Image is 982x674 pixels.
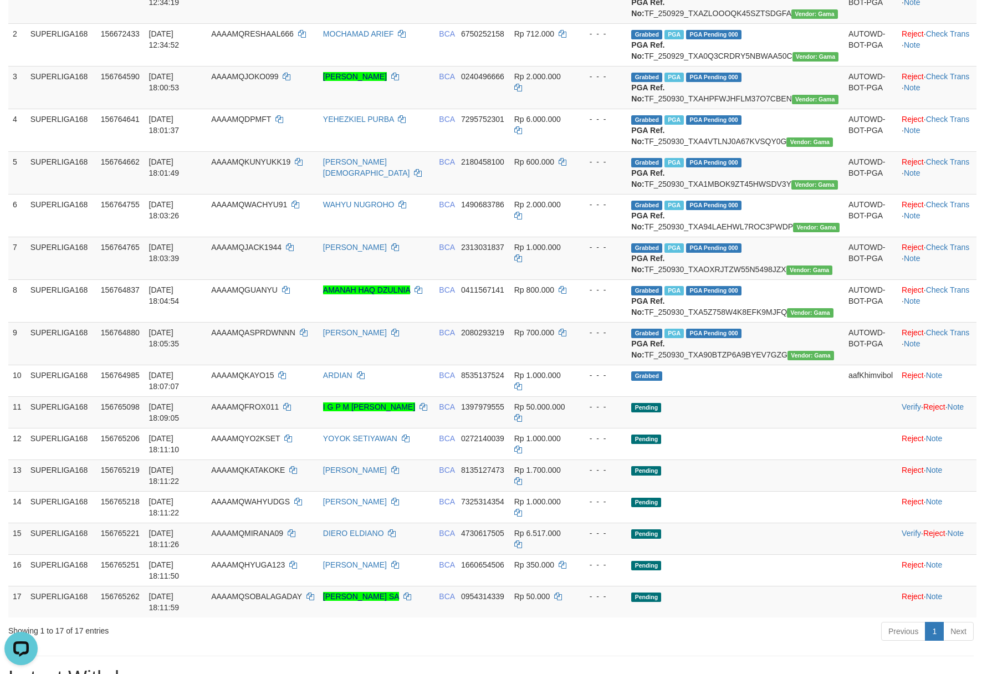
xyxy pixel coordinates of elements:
td: AUTOWD-BOT-PGA [844,237,897,279]
td: SUPERLIGA168 [26,523,96,554]
b: PGA Ref. No: [631,211,664,231]
span: 156765218 [101,497,140,506]
div: - - - [581,156,623,167]
span: [DATE] 18:01:37 [149,115,180,135]
td: · · [897,151,976,194]
span: Rp 1.000.000 [514,497,561,506]
a: [PERSON_NAME] [323,72,387,81]
b: PGA Ref. No: [631,339,664,359]
span: Grabbed [631,329,662,338]
span: Rp 2.000.000 [514,200,561,209]
td: SUPERLIGA168 [26,23,96,66]
span: Rp 1.000.000 [514,243,561,252]
span: Vendor URL: https://trx31.1velocity.biz [793,223,840,232]
span: Grabbed [631,243,662,253]
td: AUTOWD-BOT-PGA [844,66,897,109]
div: - - - [581,242,623,253]
div: - - - [581,114,623,125]
span: BCA [439,243,454,252]
a: Reject [902,434,924,443]
span: Rp 1.000.000 [514,434,561,443]
span: Pending [631,529,661,539]
span: [DATE] 18:03:39 [149,243,180,263]
td: 9 [8,322,26,365]
span: Copy 6750252158 to clipboard [461,29,504,38]
a: AMANAH HAQ DZULNIA [323,285,410,294]
span: [DATE] 18:11:10 [149,434,180,454]
a: Note [948,529,964,538]
span: Vendor URL: https://trx31.1velocity.biz [792,52,839,62]
span: Copy 0954314339 to clipboard [461,592,504,601]
span: Copy 4730617505 to clipboard [461,529,504,538]
span: BCA [439,560,454,569]
td: aafKhimvibol [844,365,897,396]
td: TF_250930_TXA1MBOK9ZT45HWSDV3Y [627,151,844,194]
td: TF_250930_TXA94LAEHWL7ROC3PWDP [627,194,844,237]
span: BCA [439,497,454,506]
span: AAAAMQWACHYU91 [211,200,287,209]
span: Rp 1.700.000 [514,466,561,474]
td: 6 [8,194,26,237]
td: SUPERLIGA168 [26,237,96,279]
a: Reject [902,200,924,209]
b: PGA Ref. No: [631,168,664,188]
td: AUTOWD-BOT-PGA [844,23,897,66]
td: TF_250930_TXAOXRJTZW55N5498JZX [627,237,844,279]
a: YOYOK SETIYAWAN [323,434,397,443]
span: Marked by aafsoycanthlai [664,201,684,210]
span: PGA Pending [686,201,741,210]
a: Reject [902,115,924,124]
span: AAAAMQMIRANA09 [211,529,283,538]
td: AUTOWD-BOT-PGA [844,322,897,365]
td: AUTOWD-BOT-PGA [844,194,897,237]
td: · · [897,109,976,151]
span: Copy 1490683786 to clipboard [461,200,504,209]
a: Reject [902,285,924,294]
td: 8 [8,279,26,322]
a: Check Trans [926,115,970,124]
td: SUPERLIGA168 [26,459,96,491]
div: - - - [581,496,623,507]
span: Copy 0240496666 to clipboard [461,72,504,81]
a: Note [904,126,920,135]
div: - - - [581,28,623,39]
span: [DATE] 18:00:53 [149,72,180,92]
span: 156765219 [101,466,140,474]
td: SUPERLIGA168 [26,109,96,151]
span: Vendor URL: https://trx31.1velocity.biz [791,9,838,19]
a: Verify [902,529,921,538]
span: Pending [631,466,661,476]
span: Copy 0272140039 to clipboard [461,434,504,443]
a: Reject [923,529,945,538]
span: Pending [631,435,661,444]
span: Copy 8135127473 to clipboard [461,466,504,474]
span: Rp 800.000 [514,285,554,294]
a: [PERSON_NAME] [323,328,387,337]
span: Rp 6.000.000 [514,115,561,124]
span: AAAAMQSOBALAGADAY [211,592,302,601]
span: Marked by aafsoycanthlai [664,30,684,39]
b: PGA Ref. No: [631,254,664,274]
span: Rp 712.000 [514,29,554,38]
span: BCA [439,371,454,380]
span: AAAAMQYO2KSET [211,434,280,443]
span: Copy 7325314354 to clipboard [461,497,504,506]
span: BCA [439,328,454,337]
span: 156765206 [101,434,140,443]
span: Marked by aafsoycanthlai [664,329,684,338]
td: SUPERLIGA168 [26,194,96,237]
span: Rp 1.000.000 [514,371,561,380]
span: AAAAMQJOKO099 [211,72,278,81]
span: Copy 7295752301 to clipboard [461,115,504,124]
a: Note [904,211,920,220]
a: Reject [902,371,924,380]
span: BCA [439,402,454,411]
td: SUPERLIGA168 [26,586,96,617]
a: Check Trans [926,285,970,294]
span: PGA Pending [686,329,741,338]
td: AUTOWD-BOT-PGA [844,279,897,322]
span: PGA Pending [686,73,741,82]
span: AAAAMQJACK1944 [211,243,282,252]
a: Check Trans [926,72,970,81]
span: Grabbed [631,286,662,295]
